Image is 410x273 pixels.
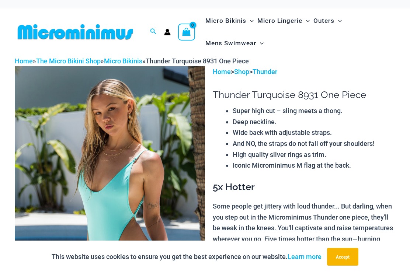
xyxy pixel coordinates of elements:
a: The Micro Bikini Shop [36,57,101,65]
img: MM SHOP LOGO FLAT [15,24,136,40]
p: > > [213,66,395,77]
a: View Shopping Cart, empty [178,24,195,41]
span: » » » [15,57,249,65]
span: Micro Bikinis [205,11,246,30]
nav: Site Navigation [202,8,395,56]
a: Micro BikinisMenu ToggleMenu Toggle [204,10,256,32]
a: OutersMenu ToggleMenu Toggle [312,10,344,32]
li: And NO, the straps do not fall off your shoulders! [233,138,395,149]
span: Menu Toggle [302,11,310,30]
li: High quality silver rings as trim. [233,149,395,160]
a: Shop [234,68,249,76]
h1: Thunder Turquoise 8931 One Piece [213,89,395,101]
a: Micro Bikinis [104,57,142,65]
li: Deep neckline. [233,116,395,127]
span: Menu Toggle [256,34,264,53]
a: Micro LingerieMenu ToggleMenu Toggle [256,10,312,32]
li: Iconic Microminimus M flag at the back. [233,160,395,171]
a: Home [15,57,33,65]
a: Learn more [288,253,322,260]
li: Super high cut – sling meets a thong. [233,105,395,116]
h3: 5x Hotter [213,181,395,193]
button: Accept [327,248,358,266]
a: Account icon link [164,29,171,35]
a: Search icon link [150,27,157,36]
li: Wide back with adjustable straps. [233,127,395,138]
span: Menu Toggle [334,11,342,30]
a: Thunder [253,68,277,76]
span: Menu Toggle [246,11,254,30]
a: Home [213,68,231,76]
span: Thunder Turquoise 8931 One Piece [146,57,249,65]
span: Outers [313,11,334,30]
p: This website uses cookies to ensure you get the best experience on our website. [52,251,322,262]
span: Micro Lingerie [257,11,302,30]
span: Mens Swimwear [205,34,256,53]
a: Mens SwimwearMenu ToggleMenu Toggle [204,32,265,55]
